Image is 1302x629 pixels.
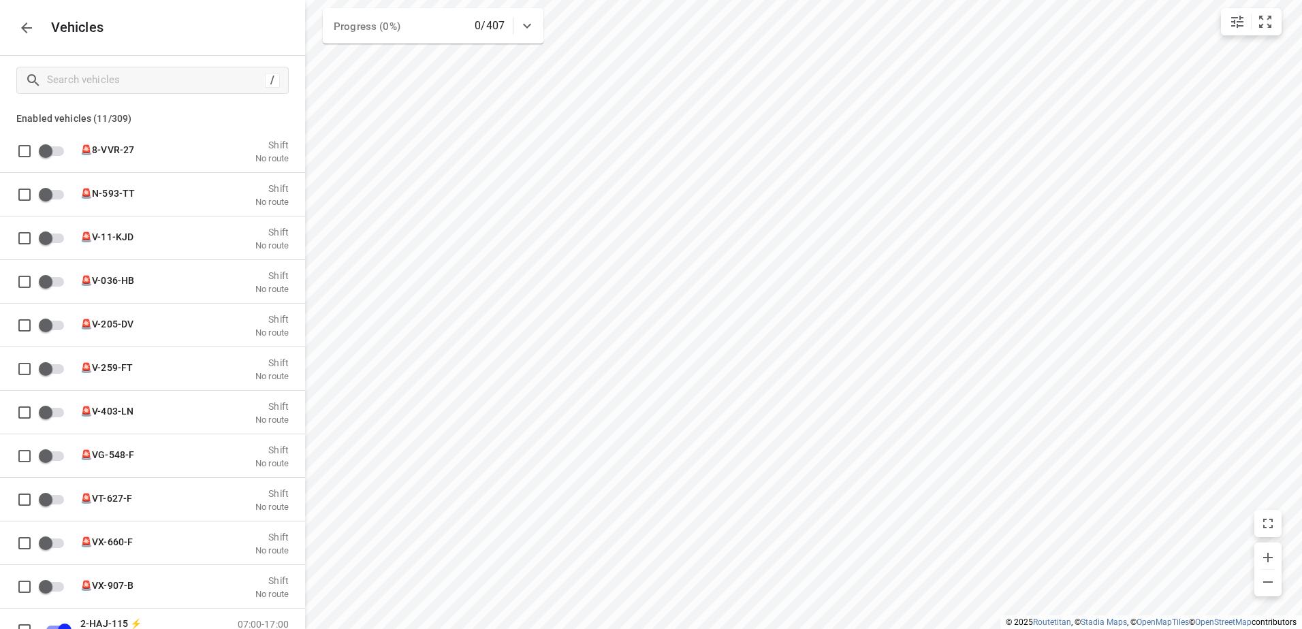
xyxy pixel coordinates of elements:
p: 07:00-17:00 [238,618,289,629]
p: No route [255,545,289,555]
div: Progress (0%)0/407 [323,8,543,44]
span: Enable [38,486,72,512]
p: Vehicles [40,20,104,35]
div: / [265,73,280,88]
a: Routetitan [1033,617,1071,627]
span: Enable [38,312,72,338]
p: Shift [255,357,289,368]
button: Map settings [1224,8,1251,35]
p: Shift [255,575,289,585]
span: 🚨VX-907-B [80,579,133,590]
p: No route [255,283,289,294]
span: 2-HAJ-115 ⚡ [80,617,142,628]
p: No route [255,588,289,599]
span: 🚨V-11-KJD [80,231,133,242]
span: Enable [38,530,72,555]
a: OpenStreetMap [1195,617,1252,627]
p: Shift [255,182,289,193]
a: Stadia Maps [1081,617,1127,627]
span: Enable [38,573,72,599]
p: Shift [255,531,289,542]
li: © 2025 , © , © © contributors [1006,617,1297,627]
span: 🚨VT-627-F [80,492,132,503]
span: 🚨V-036-HB [80,274,134,285]
p: No route [255,370,289,381]
input: Search vehicles [47,69,265,91]
span: Enable [38,225,72,251]
p: No route [255,240,289,251]
span: Enable [38,181,72,207]
span: Enable [38,138,72,163]
p: Shift [255,313,289,324]
span: Enable [38,355,72,381]
div: small contained button group [1221,8,1282,35]
span: 🚨V-259-FT [80,361,133,372]
p: Shift [255,270,289,280]
span: 🚨VG-548-F [80,449,134,459]
span: Enable [38,268,72,294]
span: 🚨V-205-DV [80,318,133,329]
p: Shift [255,226,289,237]
p: Shift [255,139,289,150]
p: Shift [255,444,289,455]
span: Progress (0%) [334,20,400,33]
span: 🚨V-403-LN [80,405,133,416]
p: 0/407 [475,18,505,34]
span: Enable [38,442,72,468]
span: 🚨N-593-TT [80,187,135,198]
span: 🚨8-VVR-27 [80,144,134,155]
span: 🚨VX-660-F [80,536,133,547]
span: Enable [38,399,72,425]
p: No route [255,152,289,163]
p: Shift [255,400,289,411]
p: No route [255,501,289,512]
a: OpenMapTiles [1137,617,1189,627]
p: No route [255,196,289,207]
p: No route [255,414,289,425]
p: No route [255,327,289,338]
button: Fit zoom [1252,8,1279,35]
p: Shift [255,487,289,498]
p: No route [255,457,289,468]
